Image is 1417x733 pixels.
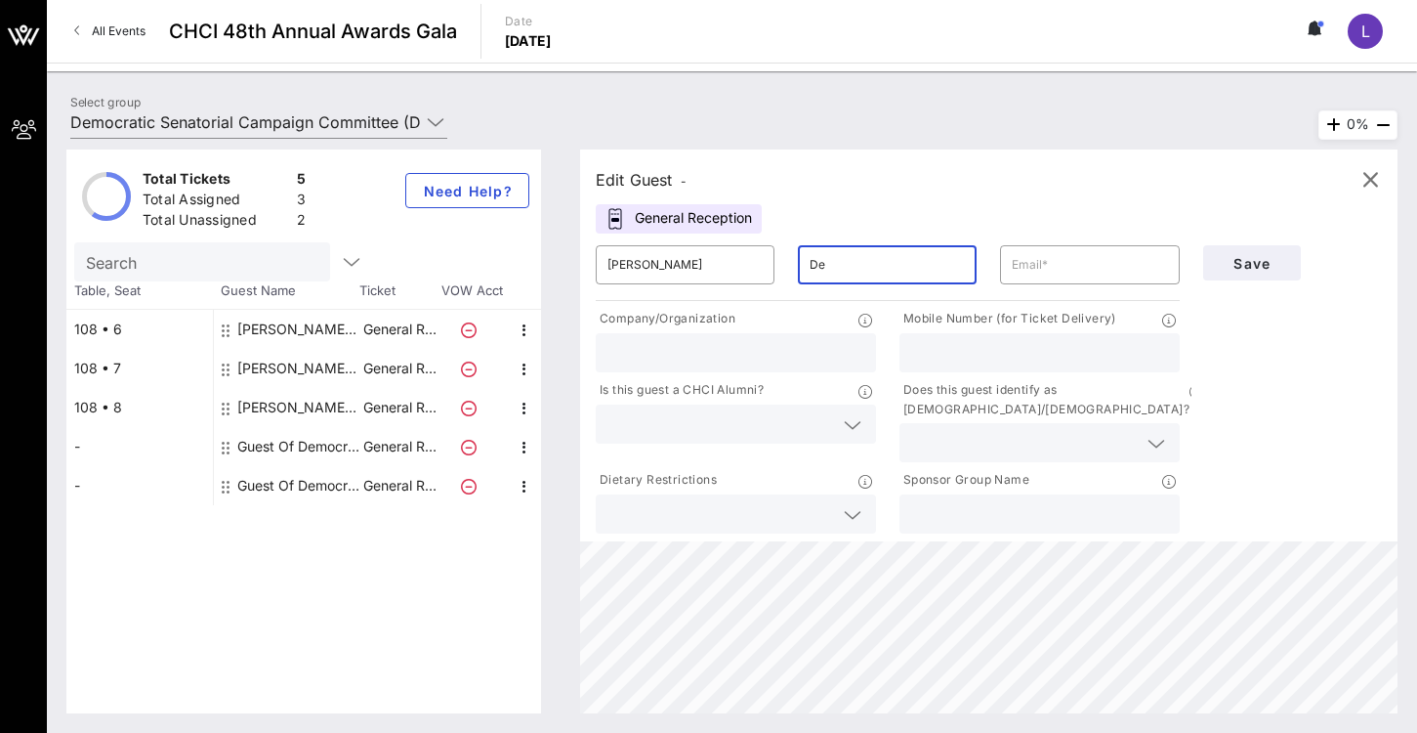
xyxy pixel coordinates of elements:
div: L [1348,14,1383,49]
div: 3 [297,190,306,214]
div: Total Assigned [143,190,289,214]
p: Is this guest a CHCI Alumni? [596,380,764,401]
div: 2 [297,210,306,235]
p: General R… [360,466,438,505]
span: L [1361,22,1370,41]
div: 108 • 6 [66,310,213,349]
div: - [66,427,213,466]
p: Date [505,12,552,31]
div: Mariam Hashem Democratic Senatorial Campaign Committee (DSCC) [237,388,360,427]
p: [DATE] [505,31,552,51]
span: Guest Name [213,281,359,301]
p: General R… [360,427,438,466]
span: Ticket [359,281,438,301]
p: Sponsor Group Name [899,470,1029,491]
div: 0% [1318,110,1397,140]
p: Mobile Number (for Ticket Delivery) [899,309,1116,329]
div: Guest Of Democratic Senatorial Campaign Committee (DSCC) [237,466,360,505]
input: Email* [1012,249,1167,280]
div: Ethan Golde Democratic Senatorial Campaign Committee (DSCC) [237,349,360,388]
button: Save [1203,245,1301,280]
input: Last Name* [810,249,965,280]
div: 108 • 7 [66,349,213,388]
span: Need Help? [422,183,513,199]
a: All Events [63,16,157,47]
span: All Events [92,23,146,38]
p: General R… [360,388,438,427]
div: Edit Guest [596,166,687,194]
input: First Name* [607,249,763,280]
span: VOW Acct [438,281,506,301]
div: Total Tickets [143,169,289,194]
p: General R… [360,349,438,388]
div: Guest Of Democratic Senatorial Campaign Committee (DSCC) [237,427,360,466]
div: 108 • 8 [66,388,213,427]
label: Select group [70,95,141,109]
span: Table, Seat [66,281,213,301]
span: CHCI 48th Annual Awards Gala [169,17,457,46]
button: Need Help? [405,173,529,208]
div: Total Unassigned [143,210,289,235]
span: Save [1219,255,1285,272]
p: General R… [360,310,438,349]
div: 5 [297,169,306,194]
p: Company/Organization [596,309,735,329]
span: - [681,174,687,189]
div: General Reception [596,204,762,234]
div: Londyn Marshall Democratic Senatorial Campaign Committee (DSCC) [237,310,360,349]
div: - [66,466,213,505]
p: Dietary Restrictions [596,470,717,491]
p: Does this guest identify as [DEMOGRAPHIC_DATA]/[DEMOGRAPHIC_DATA]? [899,380,1189,419]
